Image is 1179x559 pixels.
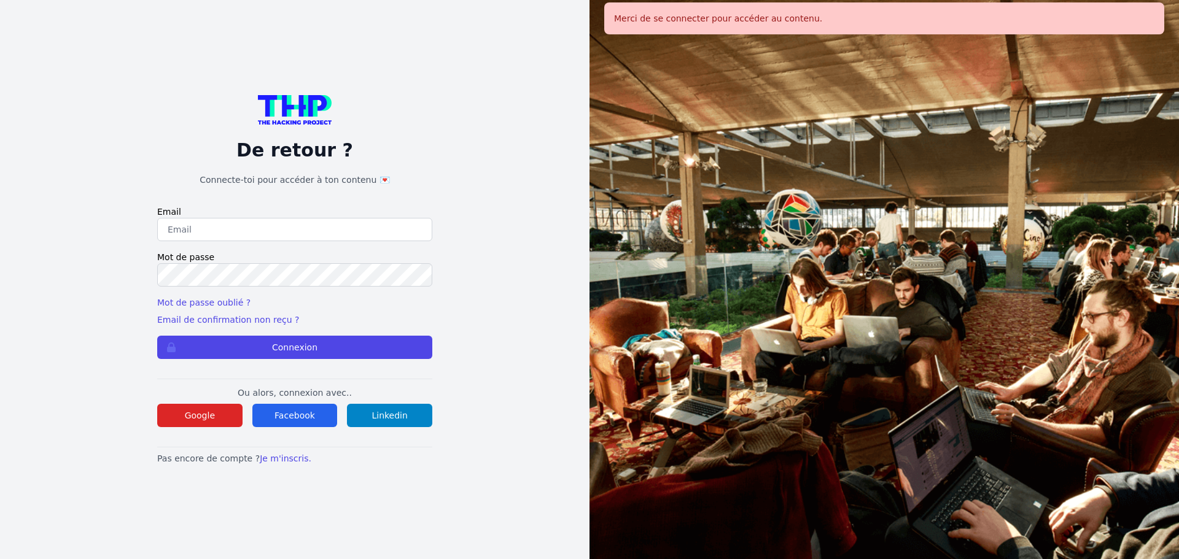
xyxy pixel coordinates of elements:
p: Ou alors, connexion avec.. [157,387,432,399]
label: Email [157,206,432,218]
button: Connexion [157,336,432,359]
h1: Connecte-toi pour accéder à ton contenu 💌 [157,174,432,186]
img: logo [258,95,332,125]
a: Mot de passe oublié ? [157,298,251,307]
button: Google [157,404,243,427]
button: Linkedin [347,404,432,427]
input: Email [157,218,432,241]
button: Facebook [252,404,338,427]
p: Pas encore de compte ? [157,452,432,465]
label: Mot de passe [157,251,432,263]
p: De retour ? [157,139,432,161]
a: Je m'inscris. [260,453,311,463]
div: Merci de se connecter pour accéder au contenu. [604,2,1164,34]
a: Email de confirmation non reçu ? [157,315,299,325]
